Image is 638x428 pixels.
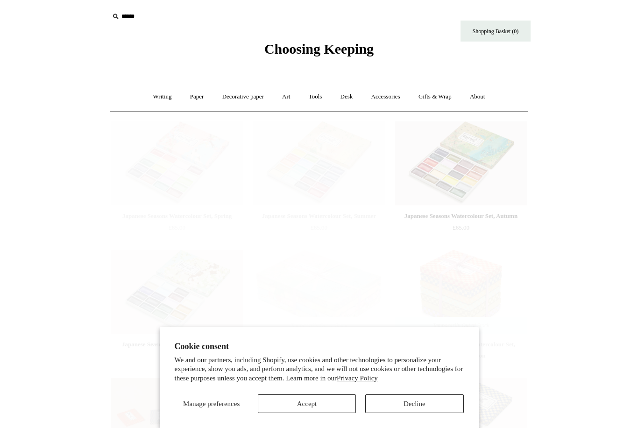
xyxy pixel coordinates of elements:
a: Desk [332,84,362,109]
div: Japanese Seasons Watercolour Set, Summer [255,210,383,222]
p: We and our partners, including Shopify, use cookies and other technologies to personalize your ex... [175,356,464,383]
button: Accept [258,394,356,413]
div: Japanese Seasons Watercolour Set, Autumn [397,210,525,222]
a: About [461,84,494,109]
a: Paper [182,84,213,109]
a: Japanese Seasons Watercolour Set, Summer £65.00 [253,210,385,249]
span: Choosing Keeping [264,41,374,56]
a: Tools [300,84,331,109]
h2: Cookie consent [175,342,464,351]
img: Japanese Seasons Watercolour Set, Autumn [395,121,527,205]
a: Japanese Seasons Watercolour Set, Summer Japanese Seasons Watercolour Set, Summer [253,121,385,205]
span: £65.00 [453,224,469,231]
button: Decline [365,394,463,413]
a: Choosing Keeping Retro Watercolour Set, Decades Collection Choosing Keeping Retro Watercolour Set... [395,250,527,334]
span: £65.00 [169,224,185,231]
a: Japanese Seasons Watercolour Set, Winter Japanese Seasons Watercolour Set, Winter [111,250,243,334]
img: Japanese Seasons Watercolour Set, Spring [111,121,243,205]
a: Shopping Basket (0) [461,21,531,42]
a: Writing [145,84,180,109]
img: Japanese Seasons Watercolour Set, Winter [111,250,243,334]
a: Art [274,84,298,109]
a: Japanese Seasons Watercolour Set, Winter £65.00 [111,339,243,377]
div: Japanese Seasons Watercolour Set, Spring [113,210,241,222]
img: Japanese Watercolour Set, 4 Seasons [253,250,385,334]
button: Manage preferences [175,394,248,413]
img: Japanese Seasons Watercolour Set, Summer [253,121,385,205]
span: Temporarily Out of Stock [423,317,498,334]
img: Choosing Keeping Retro Watercolour Set, Decades Collection [395,250,527,334]
a: Japanese Watercolour Set, 4 Seasons Japanese Watercolour Set, 4 Seasons Temporarily Out of Stock [253,250,385,334]
a: Japanese Seasons Watercolour Set, Autumn £65.00 [395,210,527,249]
a: Decorative paper [214,84,272,109]
a: Japanese Seasons Watercolour Set, Spring £65.00 [111,210,243,249]
span: Temporarily Out of Stock [281,317,356,334]
a: Privacy Policy [337,374,378,382]
a: Japanese Seasons Watercolour Set, Spring Japanese Seasons Watercolour Set, Spring [111,121,243,205]
a: Gifts & Wrap [410,84,460,109]
span: £65.00 [311,224,327,231]
a: Accessories [363,84,409,109]
a: Choosing Keeping [264,49,374,55]
a: Japanese Seasons Watercolour Set, Autumn Japanese Seasons Watercolour Set, Autumn [395,121,527,205]
span: Manage preferences [183,400,240,407]
div: Japanese Seasons Watercolour Set, Winter [113,339,241,350]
